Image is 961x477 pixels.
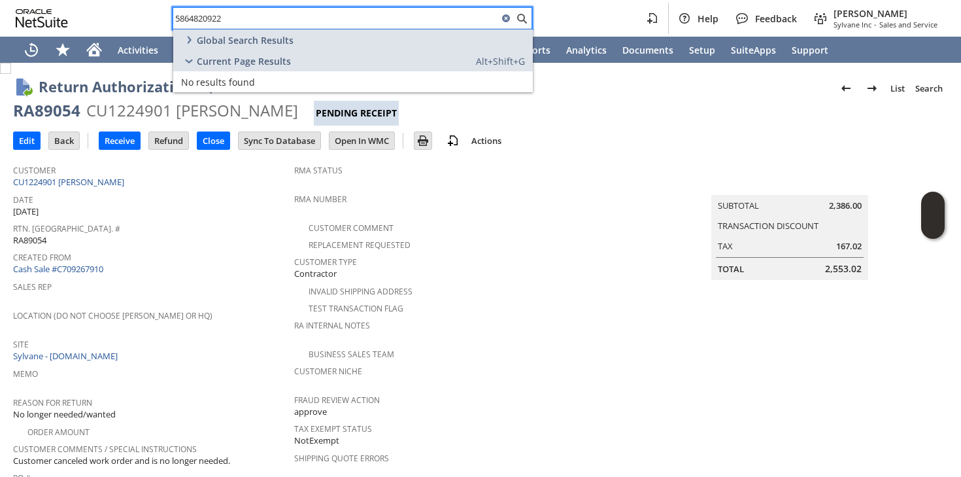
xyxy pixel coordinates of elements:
span: [PERSON_NAME] [834,7,937,20]
a: Actions [466,135,507,147]
a: CU1224901 [PERSON_NAME] [13,176,127,188]
a: Sylvane - [DOMAIN_NAME] [13,350,121,362]
input: Search [173,10,498,26]
span: RA89054 [13,234,46,247]
a: Memo [13,368,38,380]
a: Location (Do Not Choose [PERSON_NAME] or HQ) [13,310,212,321]
a: Sales Rep [13,281,52,292]
div: Shortcuts [47,37,78,63]
span: Analytics [566,44,607,56]
svg: Shortcuts [55,42,71,58]
span: 2,386.00 [829,200,862,212]
span: Sylvane Inc [834,20,871,29]
div: CU1224901 [PERSON_NAME] [86,100,298,121]
span: - [874,20,877,29]
a: RMA Status [294,165,343,176]
input: Close [197,132,229,149]
span: NotExempt [294,434,339,447]
a: Order Amount [27,427,90,438]
span: Activities [118,44,158,56]
input: Sync To Database [239,132,320,149]
svg: Home [86,42,102,58]
a: Subtotal [718,200,759,211]
a: Documents [615,37,681,63]
a: Transaction Discount [718,220,818,232]
input: Back [49,132,79,149]
span: Reports [515,44,550,56]
a: Home [78,37,110,63]
span: Feedback [755,12,797,25]
a: Shipping Quote Errors [294,453,389,464]
img: Previous [838,80,854,96]
a: Tax [718,240,733,252]
span: Setup [689,44,715,56]
a: Cash Sale #C709267910 [13,263,103,275]
a: Customer Comments / Special Instructions [13,444,197,455]
img: add-record.svg [445,133,461,149]
span: Support [792,44,828,56]
span: approve [294,406,327,418]
a: Reports [507,37,558,63]
span: Documents [622,44,673,56]
svg: Recent Records [24,42,39,58]
a: Total [718,263,744,275]
span: No longer needed/wanted [13,408,116,421]
caption: Summary [711,174,868,195]
div: Pending Receipt [314,101,399,126]
a: Support [784,37,836,63]
a: Site [13,339,29,350]
a: Invalid Shipping Address [309,286,413,297]
a: RMA Number [294,194,346,205]
a: Tax Exempt Status [294,423,372,434]
span: [DATE] [13,205,39,218]
a: Business Sales Team [309,349,394,360]
a: Customer [13,165,56,176]
a: List [885,78,910,99]
span: Current Page Results [197,55,291,67]
img: Print [415,133,431,149]
a: RA Internal Notes [294,320,370,331]
span: 167.02 [836,240,862,253]
input: Receive [99,132,140,149]
a: Created From [13,252,71,263]
span: Customer canceled work order and is no longer needed. [13,455,230,467]
span: Help [698,12,718,25]
h1: Return Authorization [39,76,192,97]
input: Print [414,132,431,149]
input: Edit [14,132,40,149]
a: Test Transaction Flag [309,303,403,314]
span: Oracle Guided Learning Widget. To move around, please hold and drag [921,216,945,239]
a: Recent Records [16,37,47,63]
span: Contractor [294,268,337,280]
a: Customer Type [294,256,357,268]
a: Reason For Return [13,397,92,408]
span: Sales and Service [879,20,937,29]
a: Fraud Review Action [294,395,380,406]
div: RA89054 [13,100,80,121]
a: SuiteApps [723,37,784,63]
span: Global Search Results [197,34,294,46]
img: Next [864,80,880,96]
svg: logo [16,9,68,27]
a: Customer Comment [309,222,394,234]
a: Analytics [558,37,615,63]
svg: Search [514,10,530,26]
input: Refund [149,132,188,149]
a: No results found [173,71,533,92]
span: SuiteApps [731,44,776,56]
a: Setup [681,37,723,63]
span: Alt+Shift+G [476,55,525,67]
iframe: Click here to launch Oracle Guided Learning Help Panel [921,192,945,239]
a: Replacement Requested [309,239,411,251]
span: 2,553.02 [825,262,862,275]
a: Warehouse [166,37,232,63]
a: Rtn. [GEOGRAPHIC_DATA]. # [13,223,120,234]
a: Activities [110,37,166,63]
a: Customer Niche [294,366,362,377]
a: Search [910,78,948,99]
input: Open In WMC [329,132,394,149]
span: No results found [181,76,255,88]
a: Date [13,194,33,205]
